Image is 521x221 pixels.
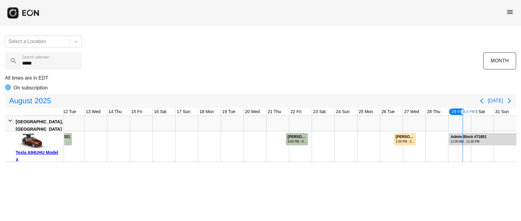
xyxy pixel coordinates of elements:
div: 22 Fri [289,108,303,116]
button: MONTH [483,52,516,69]
div: [PERSON_NAME] #70835 [288,135,307,139]
div: 28 Thu [426,108,441,116]
div: [PERSON_NAME] #71427 [396,135,415,139]
button: [DATE] [488,95,503,106]
span: 2025 [34,95,52,107]
div: 27 Wed [403,108,420,116]
div: 31 Sun [494,108,510,116]
div: 26 Tue [380,108,396,116]
div: 23 Sat [312,108,327,116]
div: 16 Sat [153,108,168,116]
div: Rented for 8 days by Admin Block Current status is rental [448,131,517,145]
div: 12:00 AM - 11:30 PM [451,139,487,144]
div: 17 Sun [176,108,191,116]
button: August2025 [6,95,55,107]
button: Next page [503,95,515,107]
span: August [8,95,34,107]
div: Rented for 1 days by cortez ivie Current status is completed [286,131,308,145]
div: 12 Tue [62,108,77,116]
div: 29 Fri [448,108,466,116]
div: 19 Tue [221,108,237,116]
div: 21 Thu [266,108,282,116]
div: Rented for 1 days by Alessandro Nakamura Current status is billable [393,131,416,145]
img: car [16,133,46,149]
div: 8:00 PM - 8:00 PM [288,139,307,144]
div: 30 Sat [471,108,486,116]
span: menu [506,8,514,16]
div: Tesla A94UHU Model X [16,149,61,164]
div: 18 Mon [198,108,215,116]
div: 14 Thu [107,108,123,116]
div: [GEOGRAPHIC_DATA], [GEOGRAPHIC_DATA] [16,118,63,133]
p: All times are in EDT [5,74,516,82]
div: 20 Wed [244,108,261,116]
button: Previous page [476,95,488,107]
div: 2:00 PM - 2:00 PM [396,139,415,144]
div: 25 Mon [357,108,374,116]
label: Search calendar [22,55,49,60]
div: 15 Fri [130,108,144,116]
p: On subscription [14,84,48,92]
div: 13 Wed [85,108,102,116]
div: 24 Sun [335,108,351,116]
div: Admin Block #71851 [451,135,487,139]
